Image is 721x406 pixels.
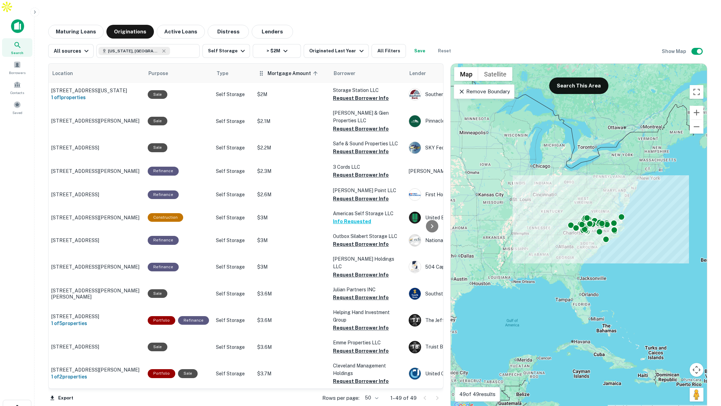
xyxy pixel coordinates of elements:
[148,190,179,199] div: This loan purpose was for refinancing
[478,67,512,81] button: Show satellite imagery
[333,86,402,94] p: Storage Station LLC
[322,394,359,402] p: Rows per page:
[333,94,389,102] button: Request Borrower Info
[148,236,179,244] div: This loan purpose was for refinancing
[333,293,389,302] button: Request Borrower Info
[409,44,431,58] button: Save your search to get updates of matches that match your search criteria.
[2,78,32,97] a: Contacts
[257,191,326,198] p: $2.6M
[333,339,402,346] p: Emme Properties LLC
[409,167,512,175] p: [PERSON_NAME]
[52,69,82,77] span: Location
[2,98,32,117] div: Saved
[51,118,141,124] p: [STREET_ADDRESS][PERSON_NAME]
[148,369,175,378] div: This is a portfolio loan with 2 properties
[108,48,160,54] span: [US_STATE], [GEOGRAPHIC_DATA]
[178,369,198,378] div: Sale
[216,237,250,244] p: Self Storage
[333,255,402,270] p: [PERSON_NAME] Holdings LLC
[216,144,250,152] p: Self Storage
[333,217,371,226] button: Info Requested
[216,167,250,175] p: Self Storage
[48,25,104,39] button: Maturing Loans
[372,44,406,58] button: All Filters
[51,264,141,270] p: [STREET_ADDRESS][PERSON_NAME]
[687,351,721,384] iframe: Chat Widget
[409,89,421,100] img: picture
[409,261,421,273] img: picture
[333,309,402,324] p: Helping Hand Investment Group
[257,91,326,98] p: $2M
[257,290,326,298] p: $3.6M
[212,64,254,83] th: Type
[409,115,512,127] div: Pinnacle Bank, Inc.
[216,343,250,351] p: Self Storage
[253,44,301,58] button: > $2M
[202,44,250,58] button: Self Storage
[333,187,402,194] p: [PERSON_NAME] Point LLC
[409,341,512,353] div: Truist Bank
[690,388,703,402] button: Drag Pegman onto the map to open Street View
[333,286,402,293] p: Julian Partners INC
[268,69,320,77] span: Mortgage Amount
[333,362,402,377] p: Cleveland Management Holdings
[412,317,418,324] p: T J
[51,288,141,300] p: [STREET_ADDRESS][PERSON_NAME][PERSON_NAME]
[48,44,94,58] button: All sources
[304,44,368,58] button: Originated Last Year
[148,69,177,77] span: Purpose
[51,320,141,327] h6: 1 of 5 properties
[257,167,326,175] p: $2.3M
[51,191,141,198] p: [STREET_ADDRESS]
[330,64,405,83] th: Borrower
[148,263,179,271] div: This loan purpose was for refinancing
[216,214,250,221] p: Self Storage
[409,188,512,201] div: First Horizon Bank
[51,215,141,221] p: [STREET_ADDRESS][PERSON_NAME]
[148,343,167,351] div: Sale
[51,237,141,243] p: [STREET_ADDRESS]
[433,44,456,58] button: Reset
[405,64,515,83] th: Lender
[12,110,22,115] span: Saved
[409,115,421,127] img: picture
[2,38,32,57] a: Search
[148,167,179,175] div: This loan purpose was for refinancing
[148,90,167,99] div: Sale
[690,106,703,119] button: Zoom in
[409,142,512,154] div: SKY Federal Credit Union
[257,370,326,377] p: $3.7M
[148,117,167,125] div: Sale
[148,143,167,152] div: Sale
[257,214,326,221] p: $3M
[333,347,389,355] button: Request Borrower Info
[409,189,421,200] img: picture
[217,69,228,77] span: Type
[333,171,389,179] button: Request Borrower Info
[11,50,23,55] span: Search
[333,240,389,248] button: Request Borrower Info
[216,290,250,298] p: Self Storage
[458,87,510,96] p: Remove Boundary
[10,90,24,95] span: Contacts
[333,271,389,279] button: Request Borrower Info
[257,316,326,324] p: $3.6M
[216,316,250,324] p: Self Storage
[409,211,512,224] div: United Bank
[333,232,402,240] p: Outbox Silabert Storage LLC
[51,87,141,94] p: [STREET_ADDRESS][US_STATE]
[148,289,167,298] div: Sale
[148,213,183,222] div: This loan purpose was for construction
[51,94,141,101] h6: 1 of 1 properties
[216,117,250,125] p: Self Storage
[144,64,212,83] th: Purpose
[216,91,250,98] p: Self Storage
[178,316,209,325] div: This loan purpose was for refinancing
[662,48,687,55] h6: Show Map
[411,343,418,351] p: T B
[216,191,250,198] p: Self Storage
[409,288,512,300] div: Southstate Bank, National Association
[257,343,326,351] p: $3.6M
[409,212,421,223] img: picture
